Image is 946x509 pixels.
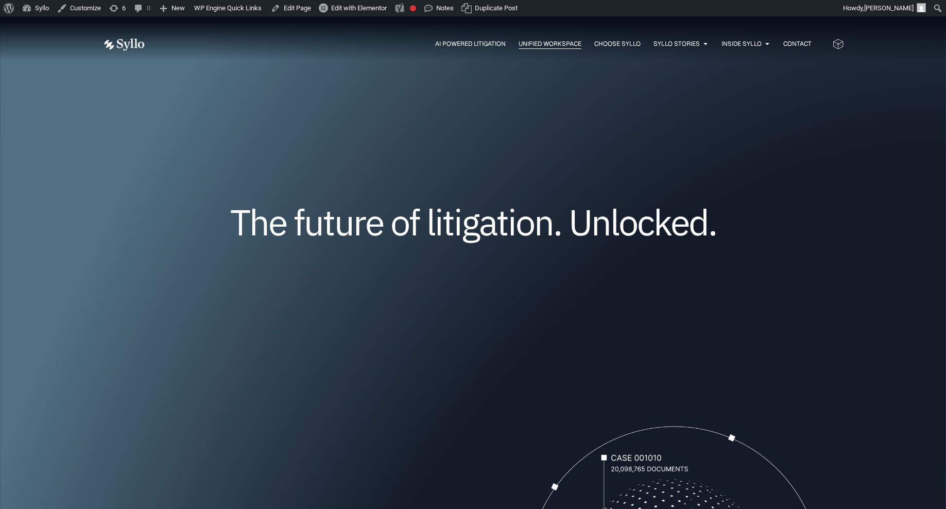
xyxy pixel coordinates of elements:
img: white logo [102,38,145,51]
a: Contact [783,39,812,48]
a: AI Powered Litigation [435,39,506,48]
span: [PERSON_NAME] [864,4,914,12]
nav: Menu [165,39,812,49]
h1: The future of litigation. Unlocked. [164,205,782,239]
a: Choose Syllo [594,39,641,48]
a: Unified Workspace [519,39,581,48]
a: Syllo Stories [653,39,700,48]
a: Inside Syllo [721,39,762,48]
div: Menu Toggle [165,39,812,49]
span: Edit with Elementor [331,4,387,12]
div: Focus keyphrase not set [410,5,416,11]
